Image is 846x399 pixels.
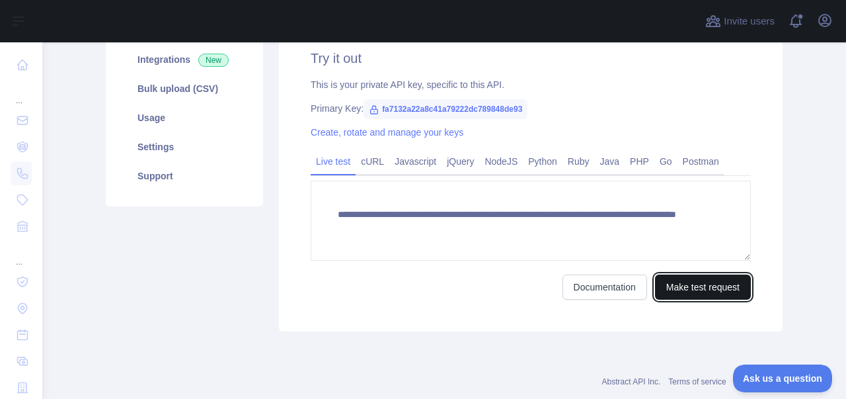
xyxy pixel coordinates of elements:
[122,74,247,103] a: Bulk upload (CSV)
[389,151,442,172] a: Javascript
[311,127,463,138] a: Create, rotate and manage your keys
[311,102,751,115] div: Primary Key:
[11,241,32,267] div: ...
[562,151,595,172] a: Ruby
[523,151,562,172] a: Python
[198,54,229,67] span: New
[595,151,625,172] a: Java
[122,103,247,132] a: Usage
[122,132,247,161] a: Settings
[654,151,677,172] a: Go
[442,151,479,172] a: jQuery
[311,49,751,67] h2: Try it out
[311,78,751,91] div: This is your private API key, specific to this API.
[625,151,654,172] a: PHP
[655,275,751,300] button: Make test request
[122,45,247,74] a: Integrations New
[733,365,833,392] iframe: Toggle Customer Support
[11,79,32,106] div: ...
[703,11,777,32] button: Invite users
[479,151,523,172] a: NodeJS
[668,377,726,386] a: Terms of service
[602,377,661,386] a: Abstract API Inc.
[724,14,775,29] span: Invite users
[356,151,389,172] a: cURL
[562,275,647,300] a: Documentation
[311,151,356,172] a: Live test
[677,151,724,172] a: Postman
[364,99,527,119] span: fa7132a22a8c41a79222dc789848de93
[122,161,247,191] a: Support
